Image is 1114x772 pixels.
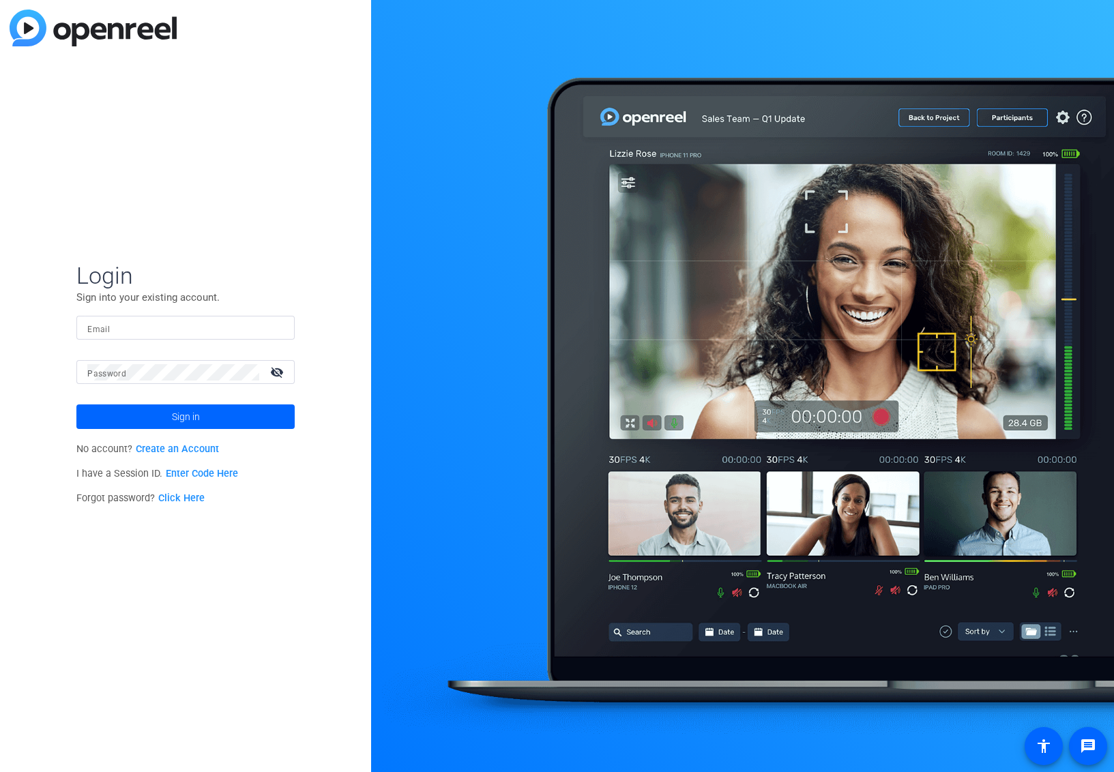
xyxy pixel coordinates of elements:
mat-icon: accessibility [1036,738,1052,754]
span: No account? [76,443,219,455]
span: Sign in [172,400,200,434]
img: blue-gradient.svg [10,10,177,46]
a: Enter Code Here [166,468,238,479]
p: Sign into your existing account. [76,290,295,305]
mat-icon: visibility_off [262,362,295,382]
a: Create an Account [136,443,219,455]
button: Sign in [76,404,295,429]
a: Click Here [158,492,205,504]
span: I have a Session ID. [76,468,238,479]
span: Login [76,261,295,290]
mat-icon: message [1080,738,1096,754]
mat-label: Email [87,325,110,334]
input: Enter Email Address [87,320,284,336]
mat-label: Password [87,369,126,378]
span: Forgot password? [76,492,205,504]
